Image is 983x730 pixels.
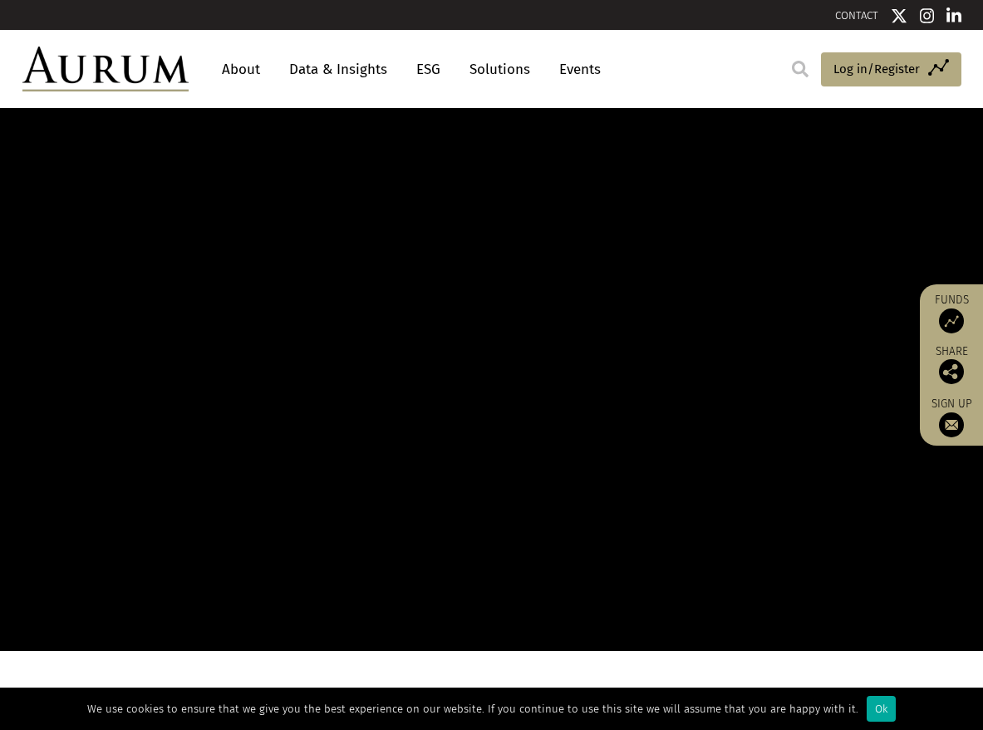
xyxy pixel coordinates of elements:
[833,59,920,79] span: Log in/Register
[946,7,961,24] img: Linkedin icon
[939,359,964,384] img: Share this post
[928,397,975,437] a: Sign up
[920,7,935,24] img: Instagram icon
[939,308,964,333] img: Access Funds
[939,412,964,437] img: Sign up to our newsletter
[461,54,538,85] a: Solutions
[821,52,961,87] a: Log in/Register
[551,54,601,85] a: Events
[867,696,896,722] div: Ok
[792,61,809,77] img: search.svg
[22,47,189,91] img: Aurum
[214,54,268,85] a: About
[408,54,449,85] a: ESG
[928,293,975,333] a: Funds
[281,54,396,85] a: Data & Insights
[835,9,878,22] a: CONTACT
[928,346,975,384] div: Share
[891,7,907,24] img: Twitter icon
